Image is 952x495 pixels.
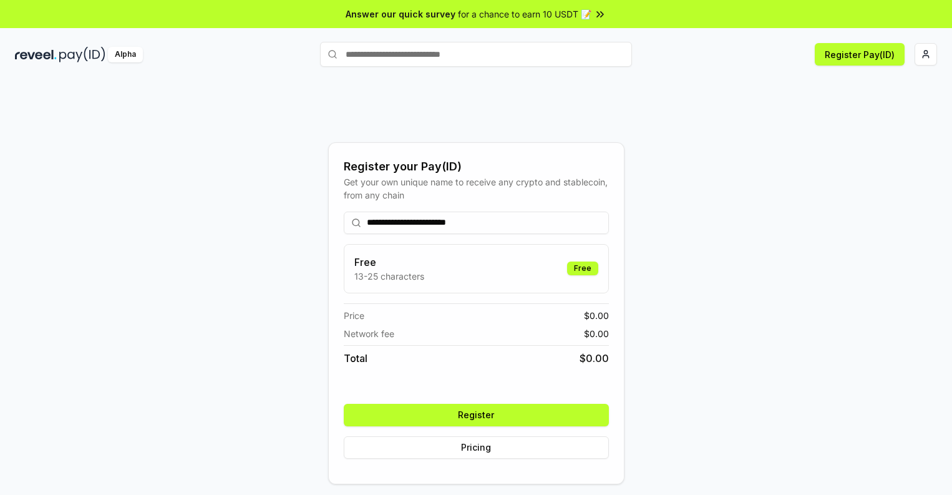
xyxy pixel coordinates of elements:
[354,255,424,270] h3: Free
[344,436,609,459] button: Pricing
[580,351,609,366] span: $ 0.00
[458,7,591,21] span: for a chance to earn 10 USDT 📝
[584,327,609,340] span: $ 0.00
[59,47,105,62] img: pay_id
[344,158,609,175] div: Register your Pay(ID)
[344,309,364,322] span: Price
[344,327,394,340] span: Network fee
[815,43,905,66] button: Register Pay(ID)
[354,270,424,283] p: 13-25 characters
[567,262,598,275] div: Free
[15,47,57,62] img: reveel_dark
[346,7,455,21] span: Answer our quick survey
[344,404,609,426] button: Register
[108,47,143,62] div: Alpha
[584,309,609,322] span: $ 0.00
[344,175,609,202] div: Get your own unique name to receive any crypto and stablecoin, from any chain
[344,351,367,366] span: Total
